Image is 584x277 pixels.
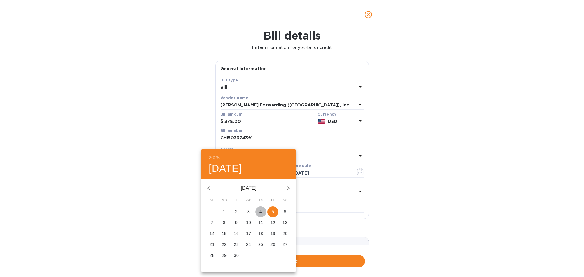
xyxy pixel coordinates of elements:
[219,206,230,217] button: 1
[231,250,242,261] button: 30
[267,239,278,250] button: 26
[219,217,230,228] button: 8
[231,228,242,239] button: 16
[243,217,254,228] button: 10
[267,206,278,217] button: 5
[222,252,227,258] p: 29
[234,252,239,258] p: 30
[207,228,217,239] button: 14
[283,241,287,248] p: 27
[231,206,242,217] button: 2
[259,209,262,215] p: 4
[258,230,263,237] p: 18
[219,197,230,203] span: Mo
[219,239,230,250] button: 22
[222,230,227,237] p: 15
[231,197,242,203] span: Tu
[255,228,266,239] button: 18
[255,197,266,203] span: Th
[209,162,242,175] button: [DATE]
[246,220,251,226] p: 10
[222,241,227,248] p: 22
[207,197,217,203] span: Su
[211,220,213,226] p: 7
[280,217,290,228] button: 13
[280,239,290,250] button: 27
[243,206,254,217] button: 3
[267,217,278,228] button: 12
[243,197,254,203] span: We
[270,241,275,248] p: 26
[209,154,220,162] button: 2025
[234,230,239,237] p: 16
[283,220,287,226] p: 13
[231,239,242,250] button: 23
[207,250,217,261] button: 28
[219,228,230,239] button: 15
[246,241,251,248] p: 24
[223,209,225,215] p: 1
[246,230,251,237] p: 17
[234,241,239,248] p: 23
[284,209,286,215] p: 6
[258,241,263,248] p: 25
[255,239,266,250] button: 25
[272,209,274,215] p: 5
[235,220,238,226] p: 9
[280,197,290,203] span: Sa
[210,241,214,248] p: 21
[223,220,225,226] p: 8
[247,209,250,215] p: 3
[258,220,263,226] p: 11
[231,217,242,228] button: 9
[243,228,254,239] button: 17
[210,252,214,258] p: 28
[255,217,266,228] button: 11
[243,239,254,250] button: 24
[280,228,290,239] button: 20
[216,185,281,192] p: [DATE]
[270,220,275,226] p: 12
[267,197,278,203] span: Fr
[255,206,266,217] button: 4
[270,230,275,237] p: 19
[207,239,217,250] button: 21
[207,217,217,228] button: 7
[280,206,290,217] button: 6
[210,230,214,237] p: 14
[283,230,287,237] p: 20
[219,250,230,261] button: 29
[235,209,238,215] p: 2
[267,228,278,239] button: 19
